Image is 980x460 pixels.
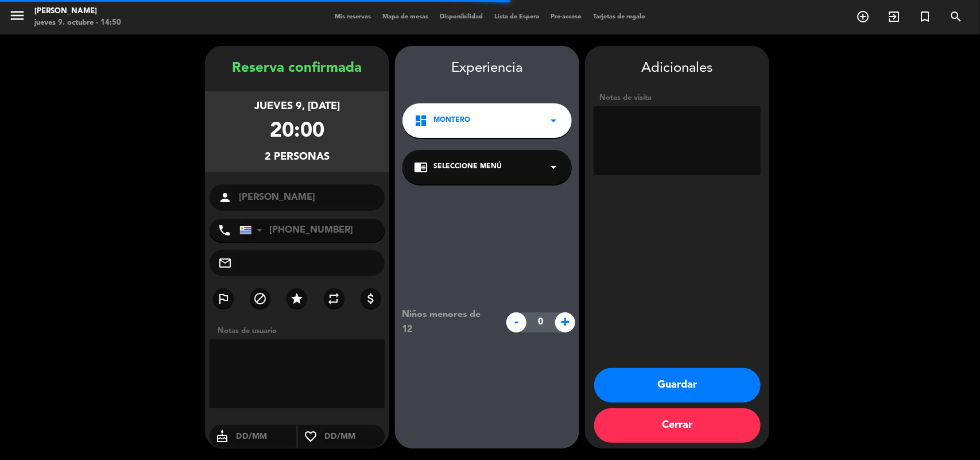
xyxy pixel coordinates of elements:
[949,10,963,24] i: search
[265,149,330,165] div: 2 personas
[34,17,121,29] div: jueves 9. octubre - 14:50
[270,115,324,149] div: 20:00
[594,368,761,403] button: Guardar
[9,7,26,24] i: menu
[434,14,489,20] span: Disponibilidad
[218,191,232,204] i: person
[395,57,579,80] div: Experiencia
[290,292,304,306] i: star
[587,14,651,20] span: Tarjetas de regalo
[212,325,389,337] div: Notas de usuario
[253,292,267,306] i: block
[205,57,389,80] div: Reserva confirmada
[329,14,377,20] span: Mis reservas
[594,92,761,104] div: Notas de visita
[9,7,26,28] button: menu
[377,14,434,20] span: Mapa de mesas
[856,10,870,24] i: add_circle_outline
[547,114,560,127] i: arrow_drop_down
[393,307,501,337] div: Niños menores de 12
[887,10,901,24] i: exit_to_app
[547,160,560,174] i: arrow_drop_down
[364,292,378,306] i: attach_money
[323,430,385,444] input: DD/MM
[594,408,761,443] button: Cerrar
[506,312,526,333] span: -
[254,98,340,115] div: jueves 9, [DATE]
[216,292,230,306] i: outlined_flag
[218,223,231,237] i: phone
[298,430,323,443] i: favorite_border
[218,256,232,270] i: mail_outline
[327,292,341,306] i: repeat
[235,430,296,444] input: DD/MM
[34,6,121,17] div: [PERSON_NAME]
[594,57,761,80] div: Adicionales
[545,14,587,20] span: Pre-acceso
[918,10,932,24] i: turned_in_not
[489,14,545,20] span: Lista de Espera
[433,115,470,126] span: Montero
[414,114,428,127] i: dashboard
[414,160,428,174] i: chrome_reader_mode
[210,430,235,443] i: cake
[240,219,266,241] div: Uruguay: +598
[555,312,575,333] span: +
[433,161,502,173] span: Seleccione Menú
